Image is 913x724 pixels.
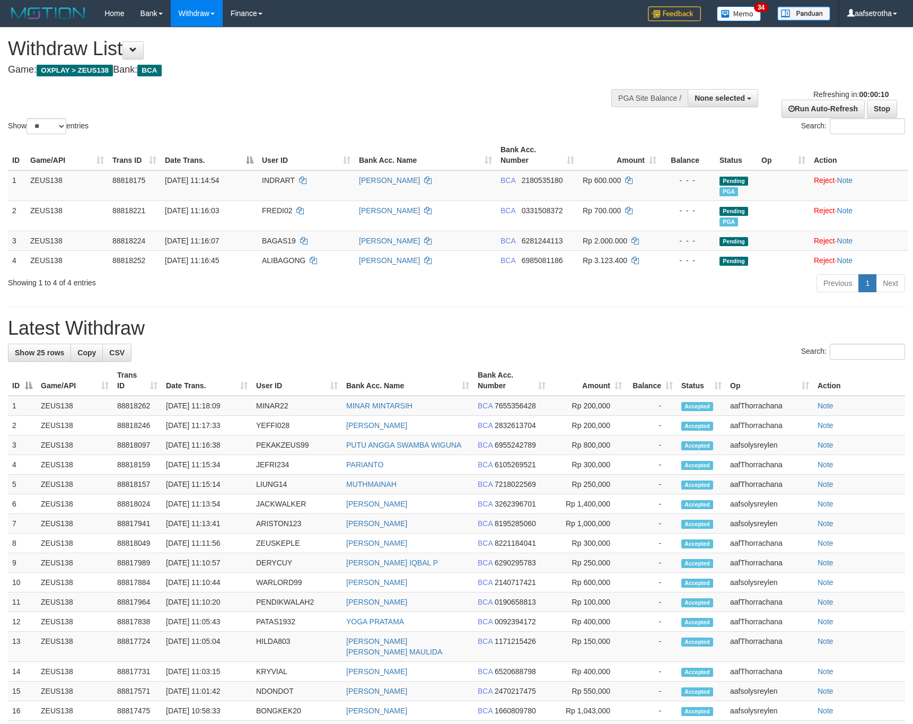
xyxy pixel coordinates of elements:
th: Status: activate to sort column ascending [677,365,726,396]
td: 1 [8,396,37,416]
span: BCA [478,559,493,567]
td: aafThorrachana [726,475,813,494]
td: ZEUSKEPLE [252,534,342,553]
span: Copy 1171215426 to clipboard [495,637,536,646]
a: Note [837,237,853,245]
span: Accepted [681,402,713,411]
span: 34 [754,3,768,12]
td: ZEUS138 [26,170,108,201]
td: 5 [8,475,37,494]
a: Reject [814,176,835,185]
label: Search: [801,344,905,360]
td: 88817989 [113,553,162,573]
span: Accepted [681,539,713,548]
span: BCA [478,598,493,606]
td: ZEUS138 [37,514,113,534]
th: Date Trans.: activate to sort column descending [161,140,258,170]
a: [PERSON_NAME] [346,667,407,676]
span: None selected [695,94,745,102]
th: Bank Acc. Name: activate to sort column ascending [342,365,473,396]
td: 6 [8,494,37,514]
td: - [626,612,677,632]
span: BCA [501,237,515,245]
td: - [626,592,677,612]
input: Search: [830,118,905,134]
span: Rp 700.000 [583,206,621,215]
td: · [810,231,908,250]
span: ALIBAGONG [262,256,305,265]
strong: 00:00:10 [859,90,889,99]
span: FREDI02 [262,206,293,215]
td: - [626,494,677,514]
a: [PERSON_NAME] [PERSON_NAME] MAULIDA [346,637,442,656]
a: Reject [814,256,835,265]
a: Note [837,256,853,265]
td: ZEUS138 [37,455,113,475]
th: Action [810,140,908,170]
td: 88818159 [113,455,162,475]
td: Rp 300,000 [550,534,626,553]
td: JEFRI234 [252,455,342,475]
a: Note [818,706,833,715]
span: BCA [478,480,493,489]
td: 4 [8,455,37,475]
span: BCA [137,65,161,76]
td: 3 [8,231,26,250]
h1: Withdraw List [8,38,598,59]
span: [DATE] 11:16:45 [165,256,219,265]
a: Note [818,559,833,567]
a: Show 25 rows [8,344,71,362]
a: [PERSON_NAME] [346,500,407,508]
td: ZEUS138 [26,231,108,250]
span: Accepted [681,422,713,431]
td: 12 [8,612,37,632]
span: BAGAS19 [262,237,296,245]
span: BCA [478,667,493,676]
a: Next [876,274,905,292]
td: [DATE] 11:10:44 [162,573,252,592]
span: BCA [478,578,493,587]
a: Note [818,402,833,410]
th: Bank Acc. Number: activate to sort column ascending [496,140,578,170]
span: BCA [501,256,515,265]
th: Bank Acc. Name: activate to sort column ascending [355,140,496,170]
a: [PERSON_NAME] [359,237,420,245]
td: ZEUS138 [37,396,113,416]
td: Rp 200,000 [550,416,626,435]
td: ZEUS138 [37,662,113,682]
span: BCA [501,176,515,185]
td: 1 [8,170,26,201]
a: Note [818,637,833,646]
a: Note [818,687,833,695]
a: [PERSON_NAME] [359,256,420,265]
span: Pending [719,257,748,266]
td: LIUNG14 [252,475,342,494]
td: ZEUS138 [37,632,113,662]
span: BCA [478,421,493,430]
td: aafsolysreylen [726,494,813,514]
img: Button%20Memo.svg [717,6,761,21]
td: 2 [8,416,37,435]
td: aafThorrachana [726,534,813,553]
span: Pending [719,177,748,186]
a: Note [818,441,833,449]
td: WARLORD99 [252,573,342,592]
th: User ID: activate to sort column ascending [252,365,342,396]
a: Note [818,460,833,469]
span: BCA [501,206,515,215]
td: 88817941 [113,514,162,534]
span: BCA [478,519,493,528]
td: Rp 400,000 [550,662,626,682]
span: CSV [109,348,125,357]
span: Marked by aafsolysreylen [719,217,738,226]
span: Rp 3.123.400 [583,256,627,265]
span: Pending [719,207,748,216]
span: Copy 0331508372 to clipboard [522,206,563,215]
td: ZEUS138 [37,534,113,553]
td: DERYCUY [252,553,342,573]
a: [PERSON_NAME] [346,706,407,715]
td: - [626,416,677,435]
span: Copy 6985081186 to clipboard [522,256,563,265]
span: Copy 2180535180 to clipboard [522,176,563,185]
td: Rp 250,000 [550,475,626,494]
